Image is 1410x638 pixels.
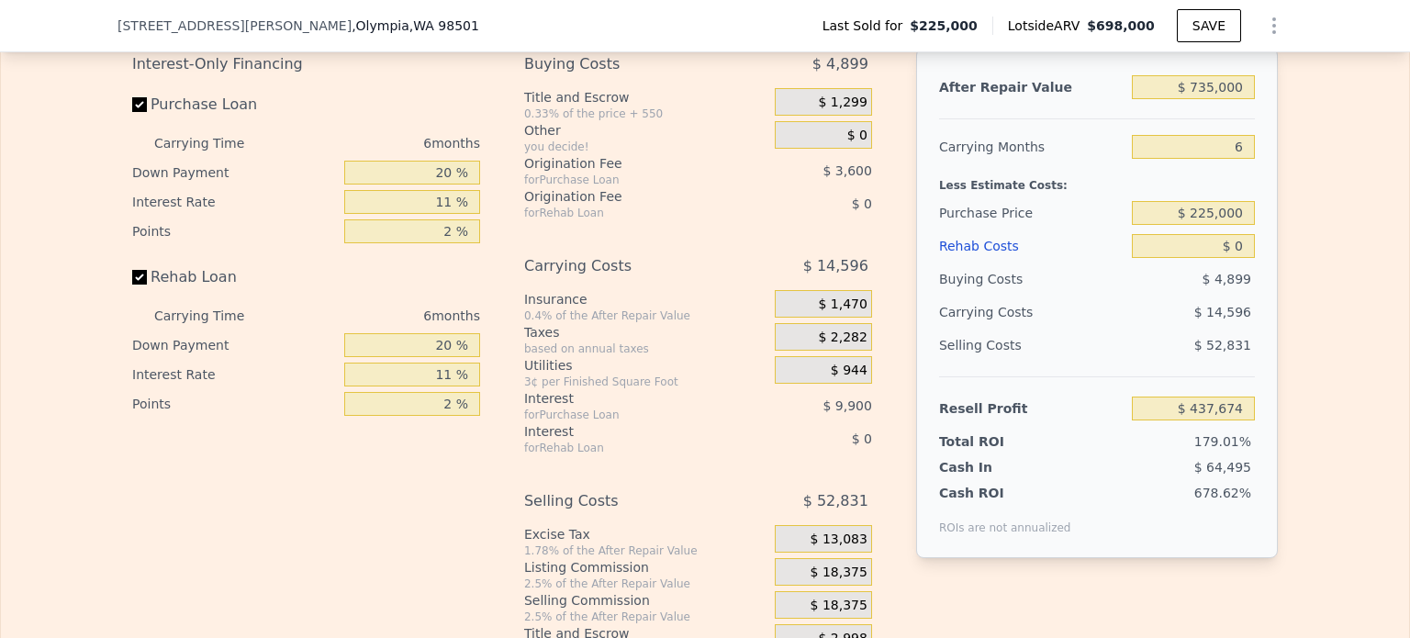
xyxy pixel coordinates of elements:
[822,163,871,178] span: $ 3,600
[852,431,872,446] span: $ 0
[1194,305,1251,319] span: $ 14,596
[1256,7,1292,44] button: Show Options
[524,206,729,220] div: for Rehab Loan
[1194,338,1251,353] span: $ 52,831
[524,389,729,408] div: Interest
[524,591,767,610] div: Selling Commission
[524,88,767,106] div: Title and Escrow
[811,565,867,581] span: $ 18,375
[132,158,337,187] div: Down Payment
[132,261,337,294] label: Rehab Loan
[939,130,1125,163] div: Carrying Months
[939,392,1125,425] div: Resell Profit
[524,173,729,187] div: for Purchase Loan
[524,525,767,543] div: Excise Tax
[818,95,867,111] span: $ 1,299
[939,329,1125,362] div: Selling Costs
[281,301,480,330] div: 6 months
[524,106,767,121] div: 0.33% of the price + 550
[352,17,479,35] span: , Olympia
[524,543,767,558] div: 1.78% of the After Repair Value
[818,330,867,346] span: $ 2,282
[154,301,274,330] div: Carrying Time
[818,297,867,313] span: $ 1,470
[852,196,872,211] span: $ 0
[1194,434,1251,449] span: 179.01%
[939,163,1255,196] div: Less Estimate Costs:
[524,558,767,576] div: Listing Commission
[1177,9,1241,42] button: SAVE
[524,154,729,173] div: Origination Fee
[822,398,871,413] span: $ 9,900
[524,140,767,154] div: you decide!
[524,422,729,441] div: Interest
[524,308,767,323] div: 0.4% of the After Repair Value
[132,48,480,81] div: Interest-Only Financing
[117,17,352,35] span: [STREET_ADDRESS][PERSON_NAME]
[910,17,978,35] span: $225,000
[939,484,1071,502] div: Cash ROI
[281,129,480,158] div: 6 months
[939,263,1125,296] div: Buying Costs
[1194,486,1251,500] span: 678.62%
[939,296,1054,329] div: Carrying Costs
[811,532,867,548] span: $ 13,083
[524,441,729,455] div: for Rehab Loan
[132,88,337,121] label: Purchase Loan
[939,71,1125,104] div: After Repair Value
[132,360,337,389] div: Interest Rate
[1203,272,1251,286] span: $ 4,899
[132,389,337,419] div: Points
[132,270,147,285] input: Rehab Loan
[524,375,767,389] div: 3¢ per Finished Square Foot
[524,290,767,308] div: Insurance
[1008,17,1087,35] span: Lotside ARV
[811,598,867,614] span: $ 18,375
[803,250,868,283] span: $ 14,596
[154,129,274,158] div: Carrying Time
[812,48,868,81] span: $ 4,899
[822,17,911,35] span: Last Sold for
[831,363,867,379] span: $ 944
[939,458,1054,476] div: Cash In
[132,330,337,360] div: Down Payment
[524,187,729,206] div: Origination Fee
[1194,460,1251,475] span: $ 64,495
[524,323,767,341] div: Taxes
[524,121,767,140] div: Other
[524,610,767,624] div: 2.5% of the After Repair Value
[939,196,1125,229] div: Purchase Price
[132,217,337,246] div: Points
[524,250,729,283] div: Carrying Costs
[524,485,729,518] div: Selling Costs
[939,229,1125,263] div: Rehab Costs
[524,48,729,81] div: Buying Costs
[524,341,767,356] div: based on annual taxes
[847,128,867,144] span: $ 0
[524,576,767,591] div: 2.5% of the After Repair Value
[803,485,868,518] span: $ 52,831
[524,356,767,375] div: Utilities
[524,408,729,422] div: for Purchase Loan
[132,97,147,112] input: Purchase Loan
[132,187,337,217] div: Interest Rate
[939,432,1054,451] div: Total ROI
[409,18,479,33] span: , WA 98501
[1087,18,1155,33] span: $698,000
[939,502,1071,535] div: ROIs are not annualized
